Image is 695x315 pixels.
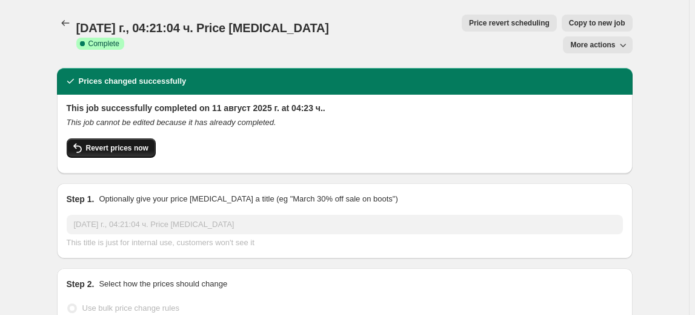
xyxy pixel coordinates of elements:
[569,18,625,28] span: Copy to new job
[562,15,633,32] button: Copy to new job
[67,278,95,290] h2: Step 2.
[462,15,557,32] button: Price revert scheduling
[67,138,156,158] button: Revert prices now
[88,39,119,49] span: Complete
[469,18,550,28] span: Price revert scheduling
[67,193,95,205] h2: Step 1.
[99,193,397,205] p: Optionally give your price [MEDICAL_DATA] a title (eg "March 30% off sale on boots")
[82,303,179,313] span: Use bulk price change rules
[67,215,623,234] input: 30% off holiday sale
[86,143,148,153] span: Revert prices now
[79,75,187,87] h2: Prices changed successfully
[57,15,74,32] button: Price change jobs
[563,36,632,53] button: More actions
[67,102,623,114] h2: This job successfully completed on 11 август 2025 г. at 04:23 ч..
[76,21,329,35] span: [DATE] г., 04:21:04 ч. Price [MEDICAL_DATA]
[67,238,254,247] span: This title is just for internal use, customers won't see it
[99,278,227,290] p: Select how the prices should change
[570,40,615,50] span: More actions
[67,118,276,127] i: This job cannot be edited because it has already completed.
